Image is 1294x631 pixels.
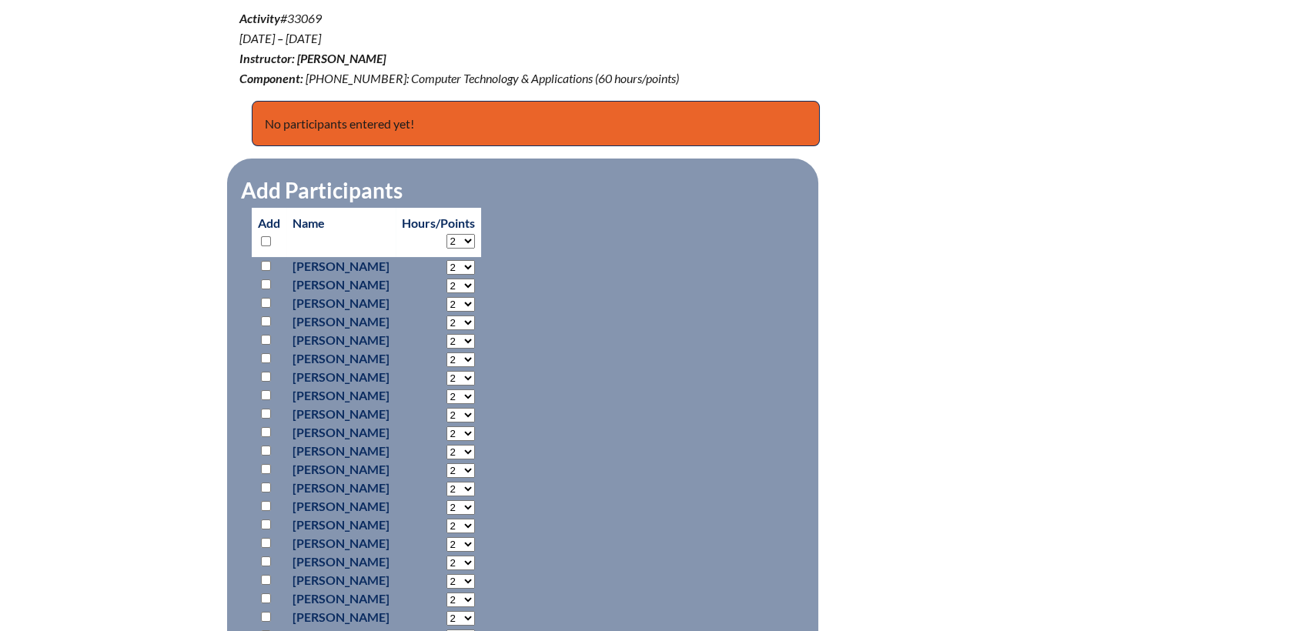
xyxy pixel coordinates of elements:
p: [PERSON_NAME] [293,257,390,275]
p: [PERSON_NAME] [293,534,390,553]
p: [PERSON_NAME] [293,571,390,589]
b: Component: [239,71,303,85]
p: [PERSON_NAME] [293,589,390,608]
p: Name [293,214,390,232]
p: [PERSON_NAME] [293,442,390,460]
p: [PERSON_NAME] [293,349,390,368]
p: [PERSON_NAME] [293,423,390,442]
p: [PERSON_NAME] [293,553,390,571]
b: Instructor: [239,51,295,65]
legend: Add Participants [239,177,404,203]
b: Activity [239,11,280,25]
p: [PERSON_NAME] [293,368,390,386]
span: [DATE] – [DATE] [239,31,321,45]
span: [PERSON_NAME] [297,51,386,65]
p: No participants entered yet! [252,101,820,147]
p: [PERSON_NAME] [293,331,390,349]
p: [PERSON_NAME] [293,516,390,534]
span: [PHONE_NUMBER]: Computer Technology & Applications [306,71,593,85]
p: [PERSON_NAME] [293,608,390,626]
p: [PERSON_NAME] [293,312,390,331]
span: (60 hours/points) [595,71,679,85]
p: [PERSON_NAME] [293,405,390,423]
p: #33069 [239,8,781,88]
p: [PERSON_NAME] [293,460,390,479]
p: [PERSON_NAME] [293,275,390,294]
p: [PERSON_NAME] [293,497,390,516]
p: [PERSON_NAME] [293,479,390,497]
p: Add [258,214,280,251]
p: Hours/Points [402,214,475,232]
p: [PERSON_NAME] [293,294,390,312]
p: [PERSON_NAME] [293,386,390,405]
